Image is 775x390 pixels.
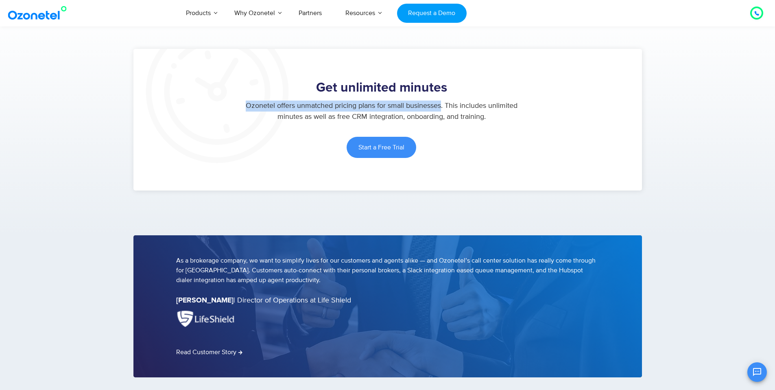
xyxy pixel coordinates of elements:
h5: Get unlimited minutes [142,81,622,94]
strong: [PERSON_NAME] [176,297,234,304]
img: lifeshield [176,310,236,327]
p: Ozonetel offers unmatched pricing plans for small businesses. This includes unlimited minutes as ... [242,101,520,123]
button: Open chat [747,362,767,382]
a: Request a Demo [397,4,467,23]
p: As a brokerage company, we want to simplify lives for our customers and agents alike — and Ozonet... [176,256,599,285]
span: Read Customer Story [176,349,236,355]
a: Start a Free Trial [347,137,416,158]
span: Start a Free Trial [358,144,404,151]
p: | Director of Operations at Life Shield [176,295,599,306]
a: Read Customer Story [176,349,242,355]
